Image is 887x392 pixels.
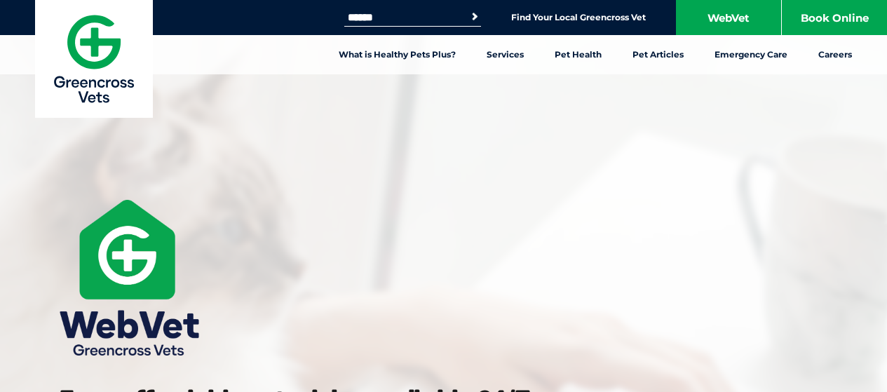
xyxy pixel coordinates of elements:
[803,35,867,74] a: Careers
[323,35,471,74] a: What is Healthy Pets Plus?
[539,35,617,74] a: Pet Health
[699,35,803,74] a: Emergency Care
[468,10,482,24] button: Search
[471,35,539,74] a: Services
[511,12,646,23] a: Find Your Local Greencross Vet
[617,35,699,74] a: Pet Articles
